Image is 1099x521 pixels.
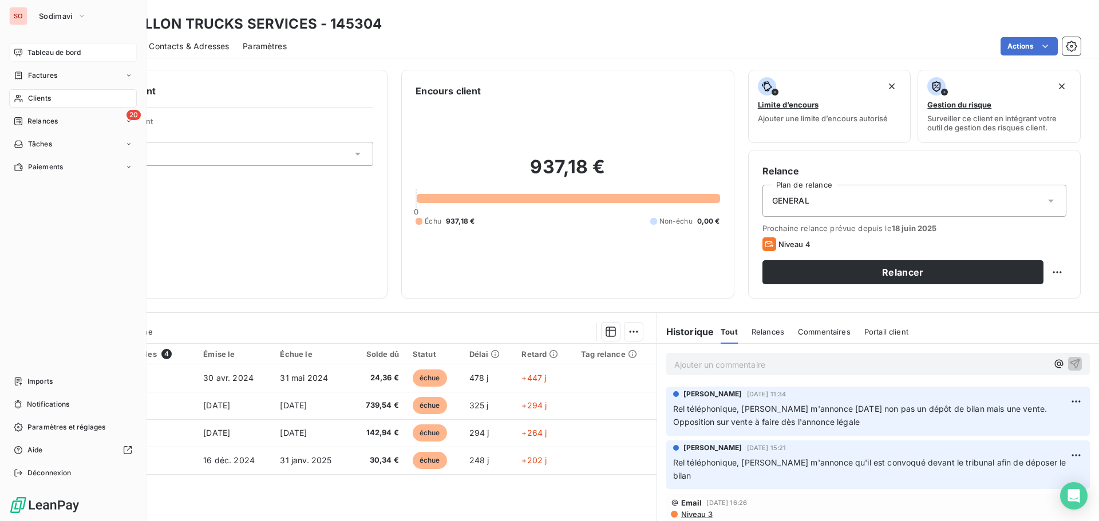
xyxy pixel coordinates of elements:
span: Propriétés Client [92,117,373,133]
span: Limite d’encours [758,100,819,109]
span: 937,18 € [446,216,475,226]
div: Échue le [280,349,343,359]
span: 0,00 € [697,216,720,226]
span: 31 mai 2024 [280,373,328,383]
span: +202 j [521,455,547,465]
span: Sodimavi [39,11,73,21]
span: Relances [27,116,58,126]
span: Rel téléphonique, [PERSON_NAME] m'annonce [DATE] non pas un dépôt de bilan mais une vente. Opposi... [673,404,1050,427]
span: 31 janv. 2025 [280,455,331,465]
span: [DATE] 15:21 [747,444,786,451]
span: [DATE] [203,428,230,438]
span: [PERSON_NAME] [683,389,742,399]
h6: Encours client [416,84,481,98]
span: Commentaires [798,327,851,336]
span: +447 j [521,373,546,383]
span: Relances [752,327,784,336]
span: Surveiller ce client en intégrant votre outil de gestion des risques client. [927,114,1071,132]
span: 739,54 € [357,400,399,411]
span: échue [413,397,447,414]
span: 24,36 € [357,372,399,384]
span: +294 j [521,400,547,410]
span: Niveau 4 [778,240,811,249]
span: Notifications [27,399,69,409]
span: 30,34 € [357,455,399,466]
button: Limite d’encoursAjouter une limite d’encours autorisé [748,70,911,143]
a: Imports [9,372,137,391]
button: Relancer [762,260,1043,284]
span: Clients [28,93,51,104]
span: Niveau 3 [680,510,713,519]
span: [DATE] [280,428,307,438]
span: 478 j [469,373,489,383]
span: Portail client [864,327,908,336]
span: Tâches [28,139,52,149]
span: 325 j [469,400,489,410]
a: Clients [9,89,137,108]
h6: Relance [762,164,1066,178]
span: 30 avr. 2024 [203,373,254,383]
h3: TREMILLON TRUCKS SERVICES - 145304 [101,14,382,34]
span: 18 juin 2025 [892,224,937,233]
div: Tag relance [581,349,650,359]
a: Factures [9,66,137,85]
h6: Informations client [69,84,373,98]
span: échue [413,369,447,387]
span: GENERAL [772,195,809,206]
button: Gestion du risqueSurveiller ce client en intégrant votre outil de gestion des risques client. [918,70,1081,143]
span: 0 [414,207,418,216]
span: 294 j [469,428,489,438]
a: Paramètres et réglages [9,418,137,436]
div: Open Intercom Messenger [1060,482,1088,510]
a: 20Relances [9,112,137,130]
span: Paiements [28,162,63,172]
span: Email [681,498,702,507]
a: Aide [9,441,137,459]
a: Tâches [9,135,137,153]
span: 20 [126,110,141,120]
span: Non-échu [659,216,693,226]
div: Statut [413,349,456,359]
h2: 937,18 € [416,156,720,190]
span: [DATE] 16:26 [706,499,747,506]
span: [DATE] 11:34 [747,391,786,397]
div: SO [9,7,27,25]
span: 4 [161,349,172,359]
span: Imports [27,376,53,387]
div: Délai [469,349,508,359]
span: Tableau de bord [27,47,81,58]
span: Ajouter une limite d’encours autorisé [758,114,888,123]
span: Rel téléphonique, [PERSON_NAME] m'annonce qu'il est convoqué devant le tribunal afin de déposer l... [673,458,1069,480]
span: 16 déc. 2024 [203,455,255,465]
button: Actions [1001,37,1058,55]
div: Émise le [203,349,266,359]
span: +264 j [521,428,547,438]
span: [DATE] [203,400,230,410]
span: [DATE] [280,400,307,410]
span: échue [413,452,447,469]
a: Paiements [9,158,137,176]
div: Solde dû [357,349,399,359]
span: Factures [28,70,57,81]
span: Aide [27,445,43,455]
a: Tableau de bord [9,43,137,62]
span: Gestion du risque [927,100,991,109]
span: Déconnexion [27,468,72,478]
span: [PERSON_NAME] [683,443,742,453]
span: Échu [425,216,441,226]
span: 142,94 € [357,427,399,439]
div: Retard [521,349,567,359]
span: Paramètres et réglages [27,422,105,432]
h6: Historique [657,325,714,339]
img: Logo LeanPay [9,496,80,514]
span: échue [413,424,447,442]
span: Prochaine relance prévue depuis le [762,224,1066,233]
span: Paramètres [243,41,287,52]
span: 248 j [469,455,489,465]
span: Contacts & Adresses [149,41,229,52]
span: Tout [721,327,738,336]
